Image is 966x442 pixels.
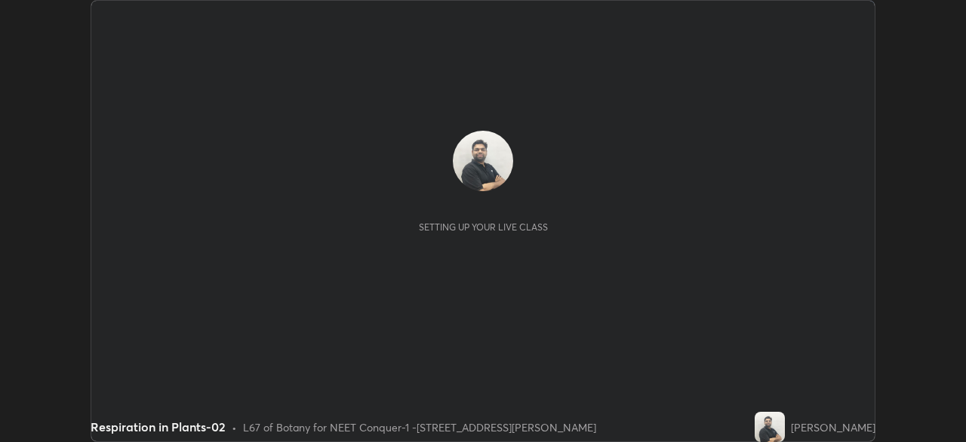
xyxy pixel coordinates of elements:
[791,419,875,435] div: [PERSON_NAME]
[243,419,596,435] div: L67 of Botany for NEET Conquer-1 -[STREET_ADDRESS][PERSON_NAME]
[232,419,237,435] div: •
[91,418,226,436] div: Respiration in Plants-02
[755,412,785,442] img: fcfddd3f18814954914cb8d37cd5bb09.jpg
[419,221,548,233] div: Setting up your live class
[453,131,513,191] img: fcfddd3f18814954914cb8d37cd5bb09.jpg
